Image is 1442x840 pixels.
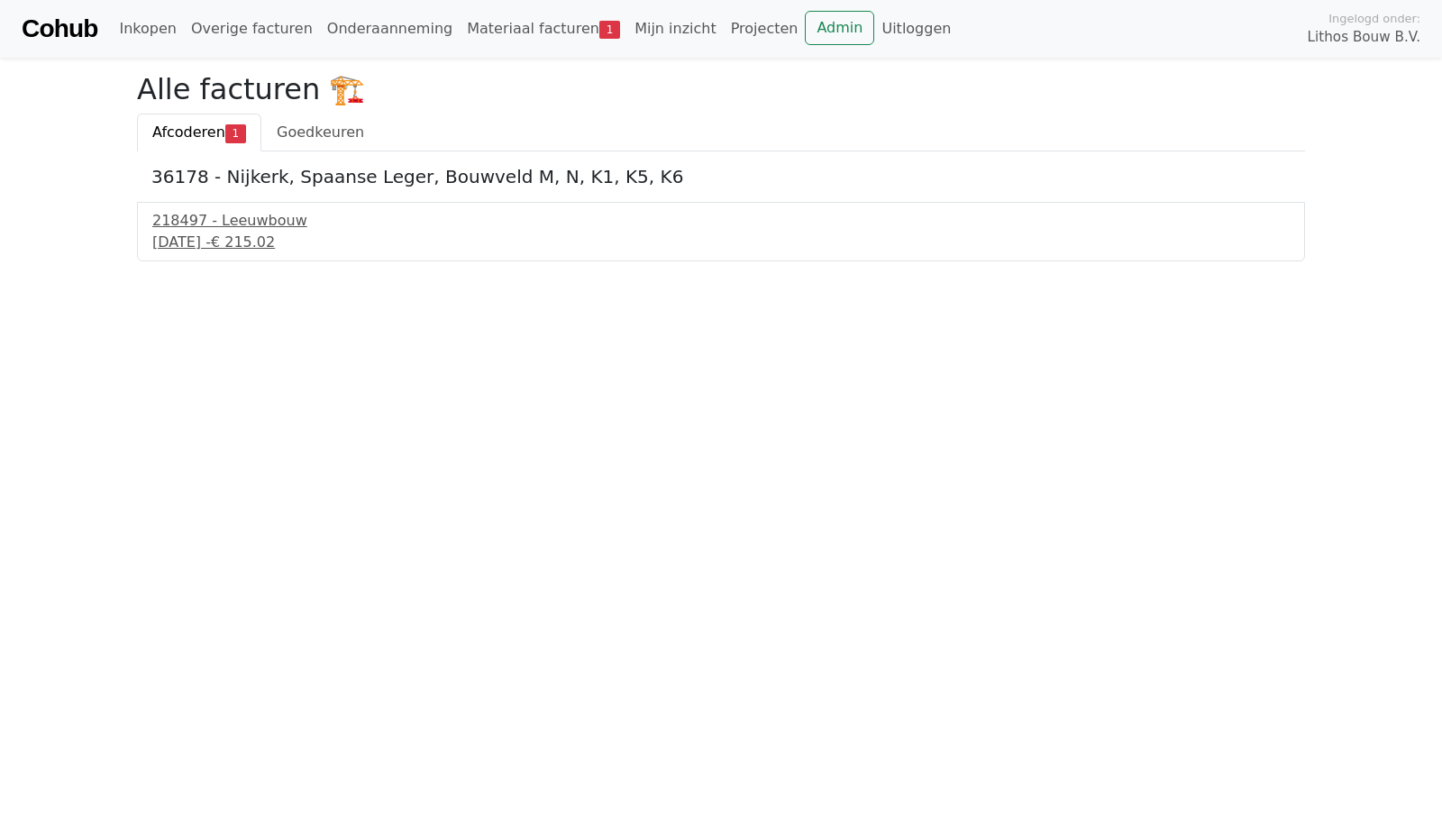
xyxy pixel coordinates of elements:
[152,232,1290,253] div: [DATE] -
[137,114,261,151] a: Afcoderen1
[805,11,874,45] a: Admin
[151,166,1291,187] h5: 36178 - Nijkerk, Spaanse Leger, Bouwveld M, N, K1, K5, K6
[184,11,320,47] a: Overige facturen
[599,21,620,39] span: 1
[152,210,1290,253] a: 218497 - Leeuwbouw[DATE] -€ 215.02
[1308,27,1420,48] span: Lithos Bouw B.V.
[874,11,958,47] a: Uitloggen
[1328,10,1420,27] span: Ingelogd onder:
[225,124,246,142] span: 1
[460,11,627,47] a: Materiaal facturen1
[152,210,1290,232] div: 218497 - Leeuwbouw
[152,123,225,141] span: Afcoderen
[627,11,724,47] a: Mijn inzicht
[320,11,460,47] a: Onderaanneming
[261,114,379,151] a: Goedkeuren
[277,123,364,141] span: Goedkeuren
[724,11,806,47] a: Projecten
[112,11,183,47] a: Inkopen
[137,72,1305,106] h2: Alle facturen 🏗️
[211,233,275,251] span: € 215.02
[22,7,97,50] a: Cohub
